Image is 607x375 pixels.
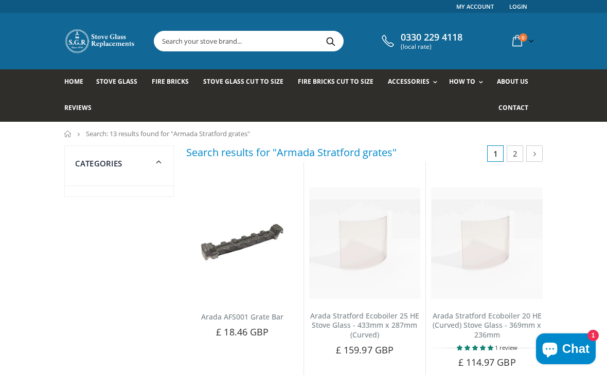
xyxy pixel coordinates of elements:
a: Home [64,130,72,137]
span: 5.00 stars [457,344,495,351]
img: Stove Glass Replacement [64,28,136,54]
a: Stove Glass [96,69,145,96]
a: About us [497,69,536,96]
input: Search your stove brand... [154,31,438,51]
span: Contact [498,103,528,112]
a: 2 [507,145,523,162]
a: Fire Bricks Cut To Size [298,69,381,96]
img: Arada Stratford Ecoboiler 20 HE curved stove glass [431,188,543,299]
span: Fire Bricks Cut To Size [298,77,373,86]
a: Stove Glass Cut To Size [203,69,291,96]
span: £ 114.97 GBP [458,356,516,368]
img: Arada AFS001 Grate Bar [187,188,298,299]
a: Fire Bricks [152,69,197,96]
span: 1 [487,145,504,162]
span: Fire Bricks [152,77,189,86]
span: Home [64,77,83,86]
button: Search [319,31,342,51]
span: Reviews [64,103,92,112]
span: £ 18.46 GBP [216,326,269,338]
span: Categories [75,158,122,168]
span: 0 [519,33,527,42]
span: How To [449,77,475,86]
span: £ 159.97 GBP [336,344,394,356]
a: Reviews [64,96,99,122]
span: About us [497,77,528,86]
a: How To [449,69,488,96]
span: Accessories [388,77,430,86]
span: Stove Glass Cut To Size [203,77,283,86]
span: Stove Glass [96,77,137,86]
a: Contact [498,96,536,122]
a: 0 [508,31,536,51]
a: Arada Stratford Ecoboiler 20 HE (Curved) Stove Glass - 369mm x 236mm [433,311,542,340]
a: Arada Stratford Ecoboiler 25 HE Stove Glass - 433mm x 287mm (Curved) [310,311,419,340]
a: Home [64,69,91,96]
span: Search: 13 results found for "Armada Stratford grates" [86,129,250,138]
img: Arada Stratford Ecoboiler 25 HE (curved) stove glass [309,188,421,299]
a: Accessories [388,69,442,96]
h3: Search results for "Armada Stratford grates" [186,145,397,159]
a: Arada AFS001 Grate Bar [201,312,283,322]
inbox-online-store-chat: Shopify online store chat [533,333,599,367]
span: 1 review [495,344,517,351]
